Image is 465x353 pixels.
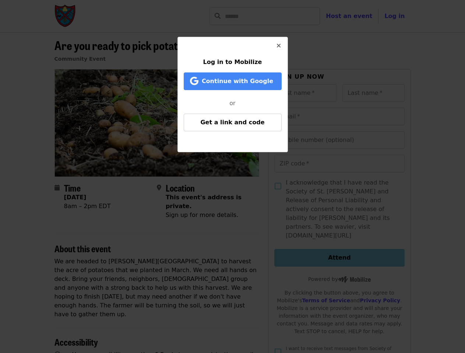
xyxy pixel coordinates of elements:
span: or [229,100,235,107]
button: Get a link and code [184,114,282,131]
button: Close [270,37,288,55]
span: Get a link and code [200,119,264,126]
i: times icon [276,42,281,49]
span: Log in to Mobilize [203,58,262,65]
i: google icon [190,76,198,86]
button: Continue with Google [184,72,282,90]
span: Continue with Google [202,78,273,85]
